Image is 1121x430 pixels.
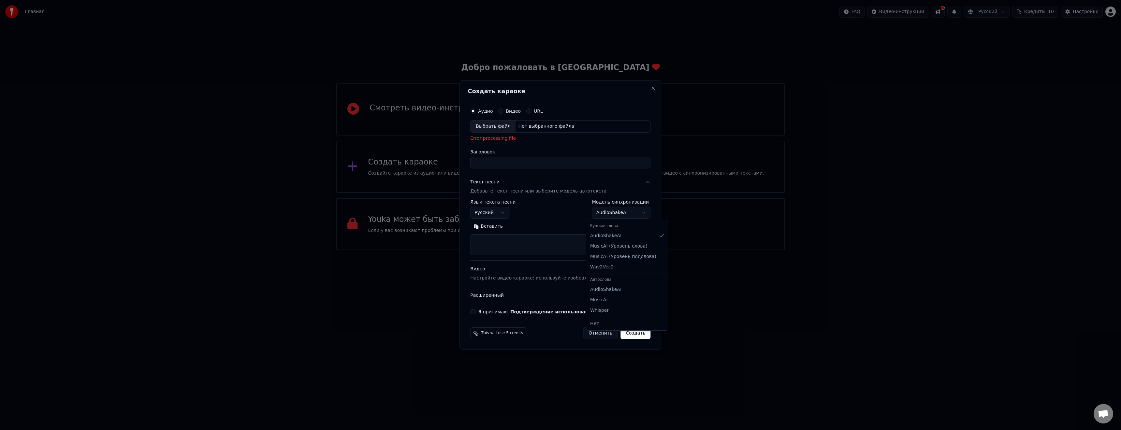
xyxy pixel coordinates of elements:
span: Нет [590,321,599,327]
div: Ручные слова [588,222,667,231]
span: Wav2Vec2 [590,264,614,270]
span: MusicAI ( Уровень слова ) [590,243,648,250]
span: AudioShakeAI [590,286,621,293]
span: Whisper [590,307,609,314]
span: MusicAI [590,297,608,303]
span: MusicAI ( Уровень подслова ) [590,253,656,260]
span: AudioShakeAI [590,233,621,239]
div: Автослова [588,275,667,284]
